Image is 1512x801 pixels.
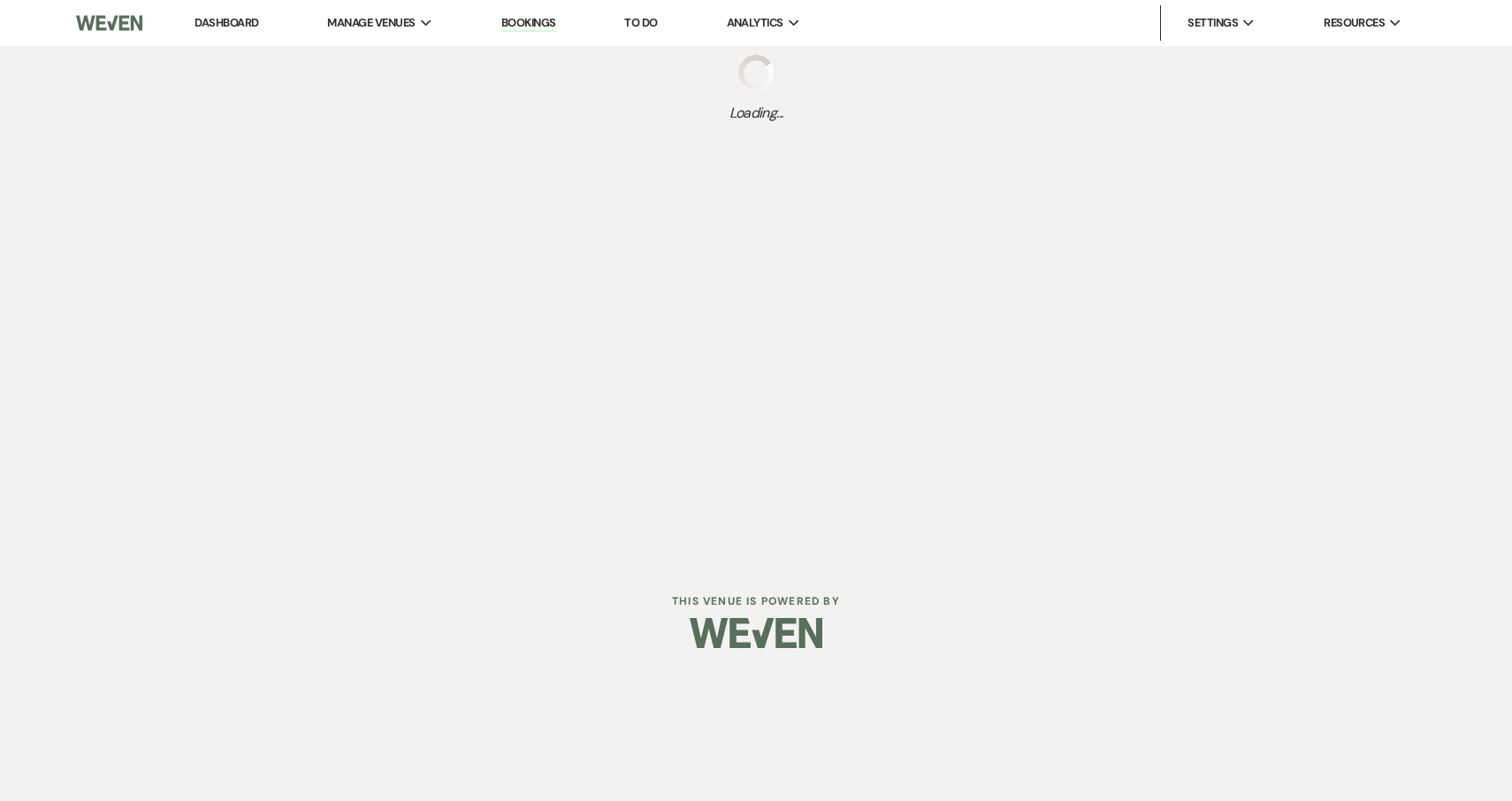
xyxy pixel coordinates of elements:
[501,15,556,32] a: Bookings
[690,602,822,664] img: Weven Logo
[1187,14,1238,32] span: Settings
[624,15,657,30] a: To Do
[76,4,143,42] img: Weven Logo
[1324,14,1385,32] span: Resources
[727,14,783,32] span: Analytics
[738,55,774,90] img: loading spinner
[327,14,415,32] span: Manage Venues
[729,103,783,124] span: Loading...
[195,15,258,30] a: Dashboard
